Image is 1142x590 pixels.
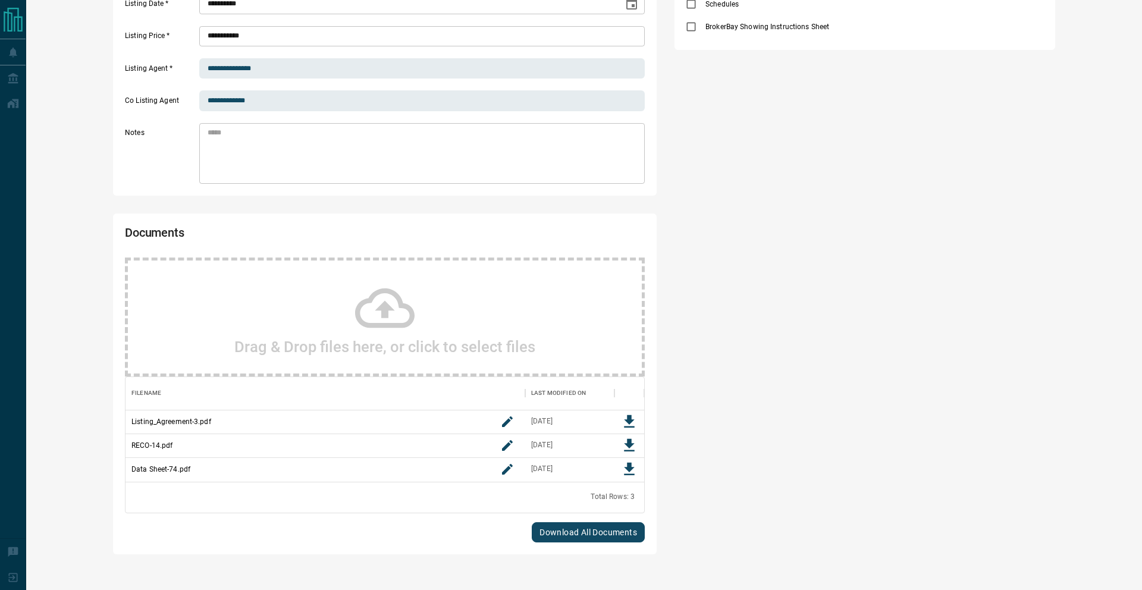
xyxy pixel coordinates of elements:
div: Sep 16, 2025 [531,440,553,450]
div: Last Modified On [531,376,586,410]
p: RECO-14.pdf [131,440,172,451]
button: Download File [617,457,641,481]
div: Drag & Drop files here, or click to select files [125,258,645,376]
span: BrokerBay Showing Instructions Sheet [702,21,832,32]
div: Sep 16, 2025 [531,416,553,426]
label: Listing Price [125,31,196,46]
div: Filename [126,376,525,410]
p: Listing_Agreement-3.pdf [131,416,211,427]
div: Total Rows: 3 [591,492,635,502]
h2: Drag & Drop files here, or click to select files [234,338,535,356]
label: Notes [125,128,196,184]
button: rename button [495,457,519,481]
button: Download File [617,410,641,434]
h2: Documents [125,225,437,246]
button: Download File [617,434,641,457]
button: Download All Documents [532,522,645,542]
div: Sep 16, 2025 [531,464,553,474]
label: Listing Agent [125,64,196,79]
div: Last Modified On [525,376,614,410]
label: Co Listing Agent [125,96,196,111]
div: Filename [131,376,161,410]
button: rename button [495,410,519,434]
p: Data Sheet-74.pdf [131,464,190,475]
button: rename button [495,434,519,457]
